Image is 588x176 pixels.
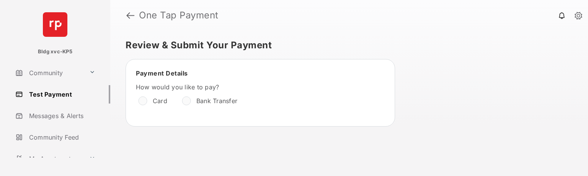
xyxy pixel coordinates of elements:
[136,69,188,77] span: Payment Details
[153,97,167,105] label: Card
[12,64,86,82] a: Community
[196,97,237,105] label: Bank Transfer
[12,150,86,168] a: My Apartment
[43,12,67,37] img: svg+xml;base64,PHN2ZyB4bWxucz0iaHR0cDovL3d3dy53My5vcmcvMjAwMC9zdmciIHdpZHRoPSI2NCIgaGVpZ2h0PSI2NC...
[12,128,110,146] a: Community Feed
[126,41,567,50] h5: Review & Submit Your Payment
[12,85,110,104] a: Test Payment
[139,11,219,20] strong: One Tap Payment
[12,107,110,125] a: Messages & Alerts
[136,83,366,91] label: How would you like to pay?
[38,48,72,56] p: Bldg xvc-KP5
